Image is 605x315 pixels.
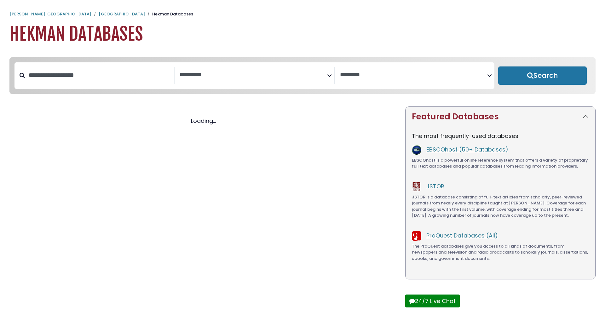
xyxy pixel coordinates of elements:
[412,157,589,169] p: EBSCOhost is a powerful online reference system that offers a variety of proprietary full text da...
[412,194,589,219] p: JSTOR is a database consisting of full-text articles from scholarly, peer-reviewed journals from ...
[25,70,174,80] input: Search database by title or keyword
[405,295,460,307] button: 24/7 Live Chat
[426,232,498,239] a: ProQuest Databases (All)
[9,117,398,125] div: Loading...
[180,72,327,78] textarea: Search
[412,243,589,262] p: The ProQuest databases give you access to all kinds of documents, from newspapers and television ...
[426,146,508,153] a: EBSCOhost (50+ Databases)
[9,57,596,94] nav: Search filters
[9,11,91,17] a: [PERSON_NAME][GEOGRAPHIC_DATA]
[340,72,487,78] textarea: Search
[426,182,444,190] a: JSTOR
[412,132,589,140] p: The most frequently-used databases
[9,24,596,45] h1: Hekman Databases
[145,11,193,17] li: Hekman Databases
[99,11,145,17] a: [GEOGRAPHIC_DATA]
[406,107,595,127] button: Featured Databases
[498,66,587,85] button: Submit for Search Results
[9,11,596,17] nav: breadcrumb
